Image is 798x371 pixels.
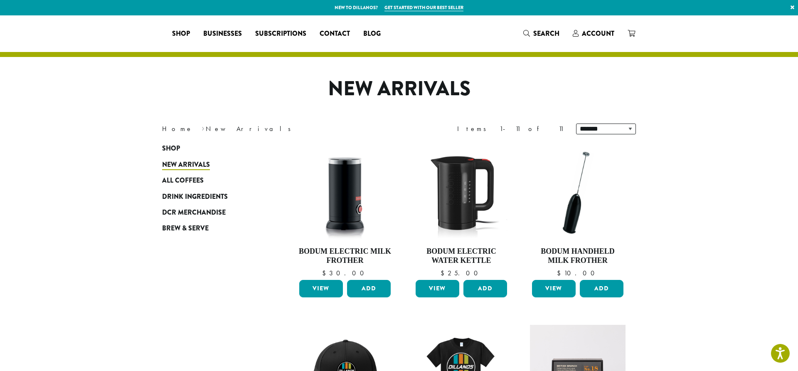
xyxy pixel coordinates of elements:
span: Blog [363,29,381,39]
span: New Arrivals [162,160,210,170]
a: Get started with our best seller [384,4,463,11]
button: Add [580,280,623,297]
span: $ [557,269,564,277]
a: View [532,280,576,297]
a: Search [517,27,566,40]
span: Contact [320,29,350,39]
div: Items 1-11 of 11 [457,124,564,134]
button: Add [347,280,391,297]
a: Bodum Handheld Milk Frother $10.00 [530,145,626,277]
span: DCR Merchandise [162,208,226,218]
nav: Breadcrumb [162,124,387,134]
h4: Bodum Electric Water Kettle [414,247,509,265]
a: View [299,280,343,297]
a: All Coffees [162,173,262,188]
span: Businesses [203,29,242,39]
a: View [416,280,459,297]
span: All Coffees [162,176,204,186]
bdi: 30.00 [322,269,368,277]
span: $ [322,269,329,277]
bdi: 10.00 [557,269,598,277]
a: Shop [165,27,197,40]
bdi: 25.00 [441,269,482,277]
span: Account [582,29,614,38]
a: New Arrivals [162,157,262,173]
span: Drink Ingredients [162,192,228,202]
span: Shop [162,143,180,154]
img: DP3955.01.png [414,145,509,240]
span: Search [533,29,559,38]
span: › [202,121,204,134]
h4: Bodum Electric Milk Frother [297,247,393,265]
a: Home [162,124,193,133]
span: Shop [172,29,190,39]
h1: New Arrivals [156,77,642,101]
a: Brew & Serve [162,220,262,236]
img: DP3954.01-002.png [297,145,393,240]
a: Bodum Electric Milk Frother $30.00 [297,145,393,277]
button: Add [463,280,507,297]
a: DCR Merchandise [162,205,262,220]
span: $ [441,269,448,277]
h4: Bodum Handheld Milk Frother [530,247,626,265]
span: Subscriptions [255,29,306,39]
span: Brew & Serve [162,223,209,234]
a: Drink Ingredients [162,188,262,204]
a: Bodum Electric Water Kettle $25.00 [414,145,509,277]
a: Shop [162,141,262,156]
img: DP3927.01-002.png [530,145,626,240]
